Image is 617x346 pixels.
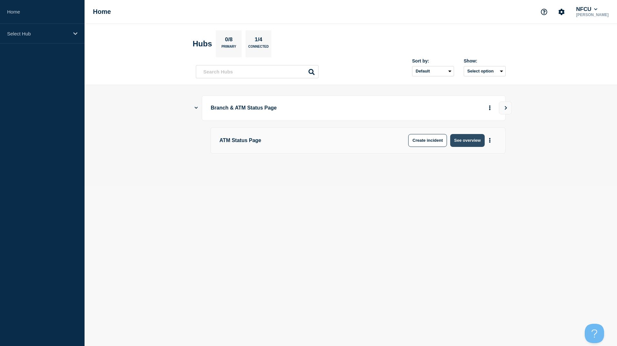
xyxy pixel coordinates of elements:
p: 0/8 [223,36,235,45]
button: Support [537,5,551,19]
p: [PERSON_NAME] [575,13,610,17]
p: ATM Status Page [219,134,389,147]
button: NFCU [575,6,599,13]
button: More actions [486,134,494,146]
button: Show Connected Hubs [195,106,198,111]
button: See overview [450,134,484,147]
h1: Home [93,8,111,15]
select: Sort by [412,66,454,76]
p: 1/4 [252,36,265,45]
div: Show: [464,58,506,63]
p: Select Hub [7,31,69,36]
iframe: Help Scout Beacon - Open [585,324,604,343]
button: Create incident [408,134,447,147]
p: Connected [248,45,268,52]
div: Sort by: [412,58,454,63]
button: View [499,101,512,114]
button: Select option [464,66,506,76]
p: Branch & ATM Status Page [211,102,389,114]
button: More actions [486,102,494,114]
button: Account settings [555,5,568,19]
p: Primary [221,45,236,52]
h2: Hubs [193,39,212,48]
input: Search Hubs [196,65,319,78]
